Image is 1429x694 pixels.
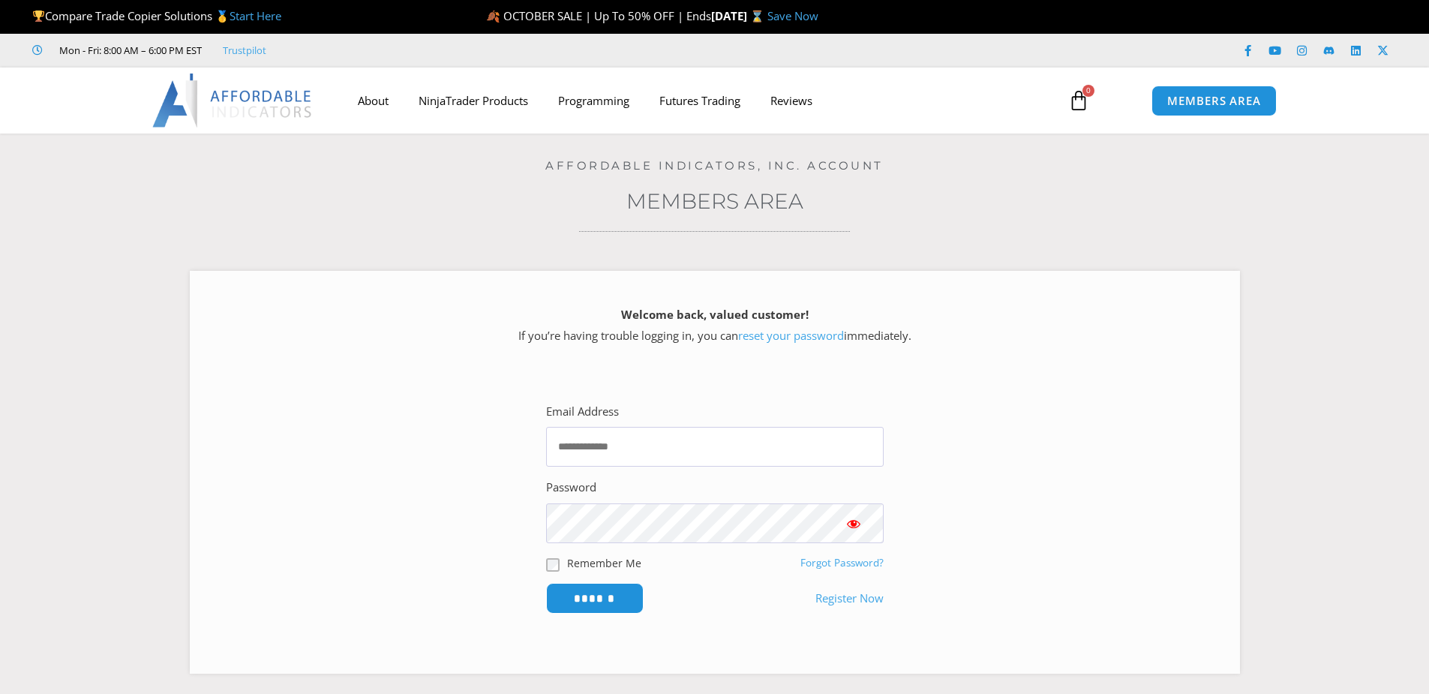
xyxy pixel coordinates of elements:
[152,74,314,128] img: LogoAI | Affordable Indicators – NinjaTrader
[486,8,711,23] span: 🍂 OCTOBER SALE | Up To 50% OFF | Ends
[1167,95,1261,107] span: MEMBERS AREA
[545,158,884,173] a: Affordable Indicators, Inc. Account
[546,401,619,422] label: Email Address
[546,477,596,498] label: Password
[800,556,884,569] a: Forgot Password?
[1046,79,1112,122] a: 0
[711,8,767,23] strong: [DATE] ⌛
[404,83,543,118] a: NinjaTrader Products
[216,305,1214,347] p: If you’re having trouble logging in, you can immediately.
[644,83,755,118] a: Futures Trading
[755,83,827,118] a: Reviews
[223,41,266,59] a: Trustpilot
[230,8,281,23] a: Start Here
[343,83,1051,118] nav: Menu
[1151,86,1277,116] a: MEMBERS AREA
[626,188,803,214] a: Members Area
[738,328,844,343] a: reset your password
[824,503,884,543] button: Show password
[56,41,202,59] span: Mon - Fri: 8:00 AM – 6:00 PM EST
[1082,85,1094,97] span: 0
[33,11,44,22] img: 🏆
[815,588,884,609] a: Register Now
[543,83,644,118] a: Programming
[32,8,281,23] span: Compare Trade Copier Solutions 🥇
[767,8,818,23] a: Save Now
[567,555,641,571] label: Remember Me
[343,83,404,118] a: About
[621,307,809,322] strong: Welcome back, valued customer!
